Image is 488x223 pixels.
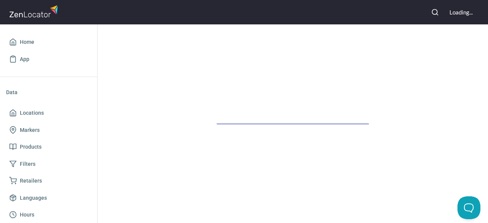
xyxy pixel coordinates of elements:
span: Retailers [20,176,42,186]
span: Filters [20,159,35,169]
a: Retailers [6,172,91,189]
span: Markers [20,125,40,135]
a: Locations [6,104,91,122]
a: App [6,51,91,68]
iframe: Toggle Customer Support [457,196,480,219]
span: Hours [20,210,34,220]
img: zenlocator [9,3,60,19]
a: Languages [6,189,91,207]
span: Home [20,37,34,47]
span: Products [20,142,42,152]
span: Languages [20,193,47,203]
a: Home [6,34,91,51]
a: Filters [6,156,91,173]
a: Markers [6,122,91,139]
span: App [20,55,29,64]
span: Locations [20,108,44,118]
a: Products [6,138,91,156]
button: Search [427,4,443,21]
li: Data [6,83,91,101]
div: Loading... [449,8,473,16]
